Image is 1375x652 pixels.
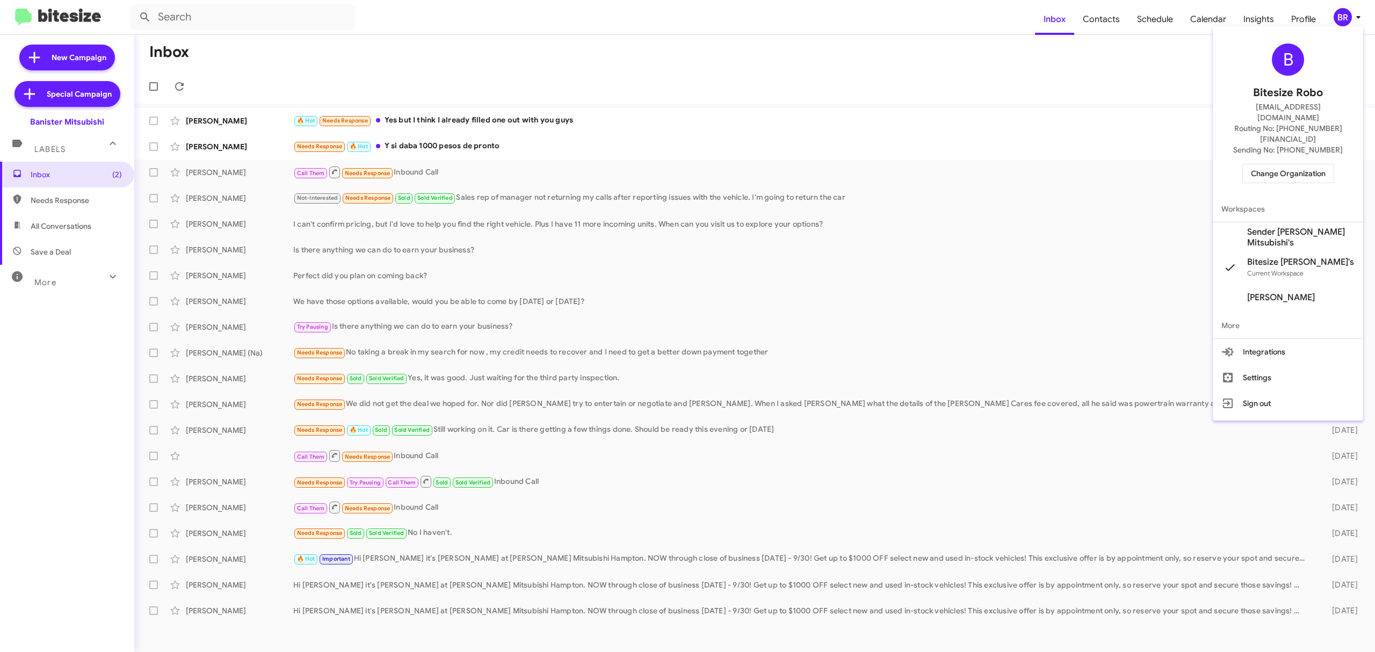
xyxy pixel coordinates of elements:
[1272,44,1304,76] div: B
[1242,164,1334,183] button: Change Organization
[1253,84,1323,102] span: Bitesize Robo
[1213,390,1363,416] button: Sign out
[1233,144,1343,155] span: Sending No: [PHONE_NUMBER]
[1213,196,1363,222] span: Workspaces
[1226,102,1350,123] span: [EMAIL_ADDRESS][DOMAIN_NAME]
[1226,123,1350,144] span: Routing No: [PHONE_NUMBER][FINANCIAL_ID]
[1213,313,1363,338] span: More
[1213,365,1363,390] button: Settings
[1247,292,1315,303] span: [PERSON_NAME]
[1247,257,1354,267] span: Bitesize [PERSON_NAME]'s
[1247,227,1355,248] span: Sender [PERSON_NAME] Mitsubishi's
[1251,164,1326,183] span: Change Organization
[1247,269,1304,277] span: Current Workspace
[1213,339,1363,365] button: Integrations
